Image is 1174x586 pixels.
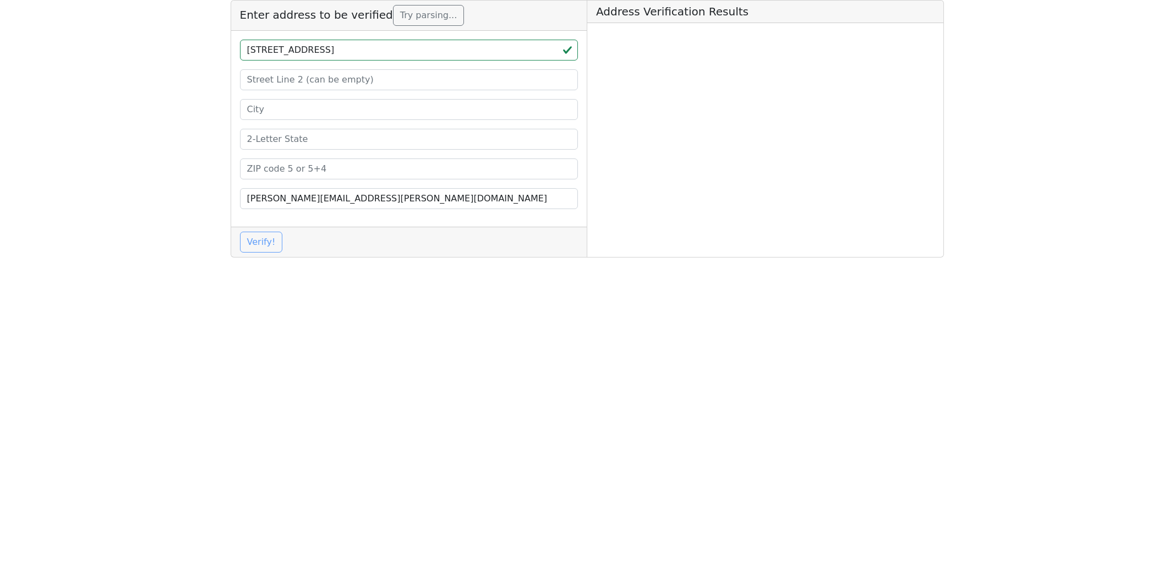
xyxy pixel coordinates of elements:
input: 2-Letter State [240,129,578,150]
input: Street Line 1 [240,40,578,61]
h5: Address Verification Results [587,1,943,23]
h5: Enter address to be verified [231,1,587,31]
input: Street Line 2 (can be empty) [240,69,578,90]
input: Your Email [240,188,578,209]
input: ZIP code 5 or 5+4 [240,158,578,179]
input: City [240,99,578,120]
button: Try parsing... [393,5,464,26]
